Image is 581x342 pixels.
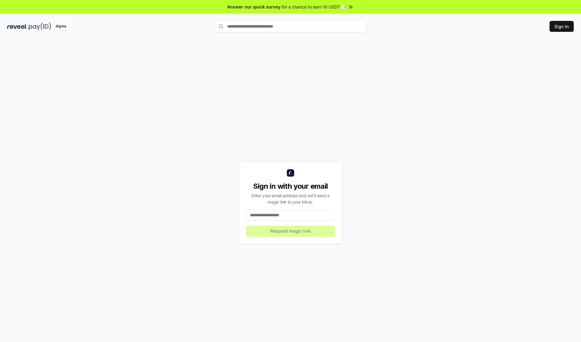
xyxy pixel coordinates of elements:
img: reveel_dark [7,23,28,30]
img: logo_small [287,169,294,177]
button: Sign In [550,21,574,32]
img: pay_id [29,23,51,30]
span: Answer our quick survey [227,4,281,10]
div: Alpha [52,23,69,30]
div: Sign in with your email [246,181,335,191]
span: for a chance to earn 10 USDT 📝 [282,4,346,10]
div: Enter your email address and we’ll send a magic link to your inbox. [246,192,335,205]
